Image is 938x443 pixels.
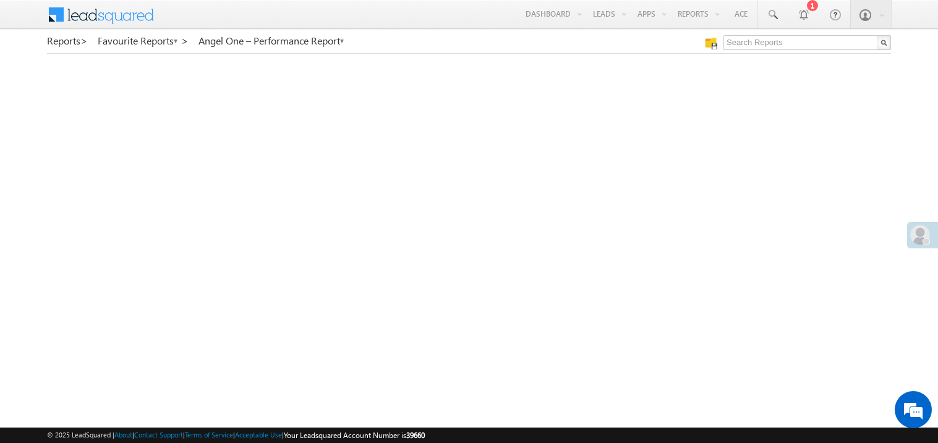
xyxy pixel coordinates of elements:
[134,431,183,439] a: Contact Support
[181,33,189,48] span: >
[723,35,891,50] input: Search Reports
[235,431,282,439] a: Acceptable Use
[284,431,425,440] span: Your Leadsquared Account Number is
[98,35,189,46] a: Favourite Reports >
[705,37,717,49] img: Manage all your saved reports!
[114,431,132,439] a: About
[406,431,425,440] span: 39660
[47,35,88,46] a: Reports>
[198,35,345,46] a: Angel One – Performance Report
[47,429,425,441] span: © 2025 LeadSquared | | | | |
[80,33,88,48] span: >
[185,431,233,439] a: Terms of Service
